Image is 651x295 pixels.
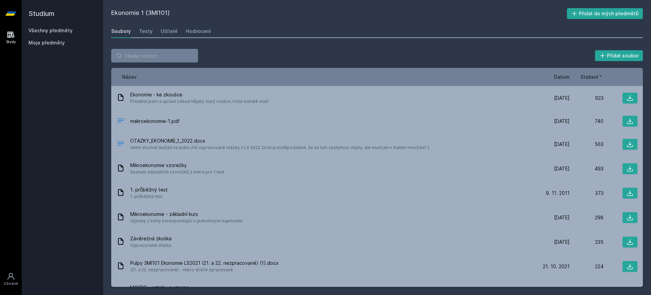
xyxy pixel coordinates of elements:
[111,8,567,19] h2: Ekonomie 1 (3MI101)
[130,98,269,105] span: Předělal jsem a upravil odsud nějaký starý soubor, tohle bohatě stačí
[130,91,269,98] span: Ekonomie - ke zkoušce
[117,116,125,126] div: PDF
[130,211,243,218] span: Mikroekonomie - základní kurs
[570,118,604,125] div: 740
[1,27,20,48] a: Study
[130,162,224,169] span: Mikroekonomie vzorečky
[161,28,178,35] div: Učitelé
[554,214,570,221] span: [DATE]
[130,266,279,273] span: (21. a 22. nezpracované) - mikro dobře zpracované
[130,118,180,125] span: makroekonomie-1.pdf
[130,169,224,176] span: Seznam základních vzorečků z mikra pro 1.test
[130,242,172,249] span: Vypracované otázky
[567,8,643,19] button: Přidat do mých předmětů
[570,165,604,172] div: 493
[111,24,131,38] a: Soubory
[580,73,598,80] span: Stažení
[580,73,604,80] button: Stažení
[570,214,604,221] div: 298
[186,24,211,38] a: Hodnocení
[130,235,172,242] span: Závěrečná zkoška
[554,73,570,80] button: Datum
[28,27,73,33] a: Všechny předměty
[130,137,429,144] span: OTAZKY_EKONOMIE_1_2022.docx
[130,144,429,151] span: Velmi stručně (každá na jednu A4) vypracované otázky z LS 2022. Dost pravděpodobné, že se tam vys...
[139,24,153,38] a: Testy
[139,28,153,35] div: Testy
[28,39,65,46] span: Moje předměty
[111,49,198,62] input: Hledej soubor
[570,141,604,148] div: 563
[554,118,570,125] span: [DATE]
[130,284,533,291] span: MAKRO - vztahy a vzorce
[554,141,570,148] span: [DATE]
[6,39,16,44] div: Study
[130,186,168,193] span: 1. průběžný test
[554,239,570,245] span: [DATE]
[186,28,211,35] div: Hodnocení
[130,193,168,200] span: 1. průběžný test
[554,165,570,172] span: [DATE]
[554,95,570,102] span: [DATE]
[122,73,137,80] button: Název
[130,218,243,224] span: Výpisky z knihy korespondující s jednotlivými kapitolami
[1,269,20,290] a: Uživatel
[570,190,604,197] div: 373
[595,50,643,61] button: Přidat soubor
[570,239,604,245] div: 235
[546,190,570,197] span: 9. 11. 2011
[111,28,131,35] div: Soubory
[543,263,570,270] span: 21. 10. 2021
[117,140,125,149] div: DOCX
[161,24,178,38] a: Učitelé
[4,281,18,286] div: Uživatel
[570,95,604,102] div: 923
[570,263,604,270] div: 224
[130,260,279,266] span: Pulpy 3MI101 Ekonomie LS2021 (21. a 22. nezpracované) (1).docx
